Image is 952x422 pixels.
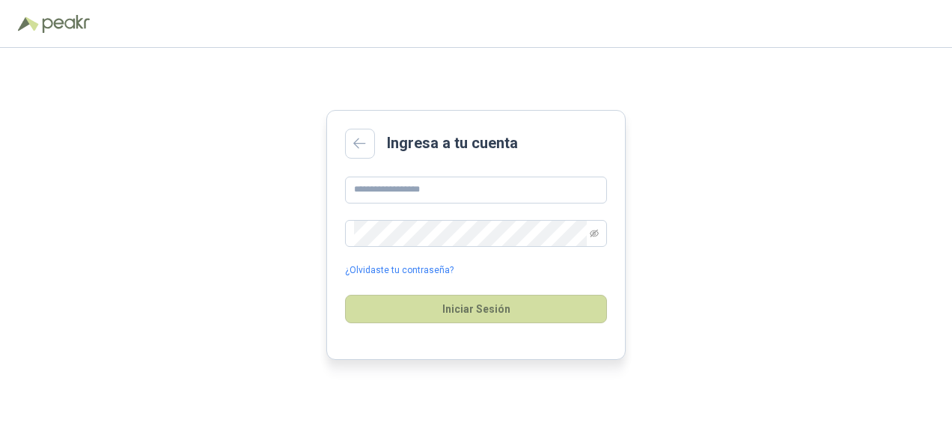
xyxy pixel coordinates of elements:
img: Peakr [42,15,90,33]
h2: Ingresa a tu cuenta [387,132,518,155]
a: ¿Olvidaste tu contraseña? [345,263,454,278]
button: Iniciar Sesión [345,295,607,323]
span: eye-invisible [590,229,599,238]
img: Logo [18,16,39,31]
